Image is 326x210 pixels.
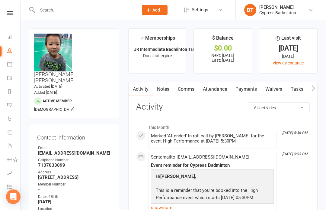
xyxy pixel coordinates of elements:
[154,187,270,203] p: This is a reminder that you're booked into the High Performance event which starts [DATE] 05:30PM.
[136,102,310,112] h3: Activity
[265,45,312,51] div: [DATE]
[7,31,21,44] a: Dashboard
[136,121,310,131] li: This Month
[192,3,208,17] span: Settings
[37,132,111,141] h3: Contact information
[7,58,21,72] a: Calendar
[151,154,249,160] span: Sent email to [EMAIL_ADDRESS][DOMAIN_NAME]
[38,169,111,175] div: Address
[38,162,111,168] strong: 7137033099
[153,82,174,96] a: Notes
[199,45,246,51] div: $0.00
[212,34,234,45] div: $ Balance
[142,5,168,15] button: Add
[154,173,270,182] p: Hi ,
[34,84,62,89] time: Activated [DATE]
[6,189,21,204] div: Open Intercom Messenger
[151,133,274,144] div: Marked 'Attended' in roll call by [PERSON_NAME] for the event High Performance at [DATE] 5:30PM
[199,82,231,96] a: Attendance
[151,163,274,168] div: Event reminder for Cypress Badminton
[36,6,134,14] input: Search...
[140,34,175,45] div: Memberships
[38,157,111,163] div: Cellphone Number
[152,8,160,12] span: Add
[34,34,114,84] h3: [PERSON_NAME] [PERSON_NAME]
[259,10,296,15] div: Cypress Badminton
[38,194,111,200] div: Date of Birth
[143,53,172,58] span: Does not expire
[129,82,153,96] a: Activity
[261,82,286,96] a: Waivers
[134,47,225,52] strong: JR Intermediate Badminton Training program...
[38,187,111,192] strong: -
[244,4,256,16] div: BT
[38,150,111,156] strong: [EMAIL_ADDRESS][DOMAIN_NAME]
[38,199,111,205] strong: [DATE]
[7,72,21,85] a: Payments
[174,82,199,96] a: Comms
[34,90,57,95] time: Added [DATE]
[276,34,301,45] div: Last visit
[7,167,21,181] a: Assessments
[38,182,111,187] div: Member Number
[286,82,308,96] a: Tasks
[259,5,296,10] div: [PERSON_NAME]
[282,131,307,135] i: [DATE] 5:36 PM
[7,44,21,58] a: People
[7,85,21,99] a: Reports
[38,145,111,151] div: Email
[43,99,72,103] span: Active member
[199,53,246,63] p: Next: [DATE] Last: [DATE]
[7,126,21,140] a: Product Sales
[265,53,312,60] div: [DATE]
[38,175,111,180] strong: [STREET_ADDRESS]
[34,34,72,71] img: image1689172317.png
[34,107,74,112] span: [DEMOGRAPHIC_DATA]
[231,82,261,96] a: Payments
[282,152,307,156] i: [DATE] 5:53 PM
[273,61,304,65] a: view attendance
[140,35,144,41] i: ✓
[160,174,195,179] strong: [PERSON_NAME]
